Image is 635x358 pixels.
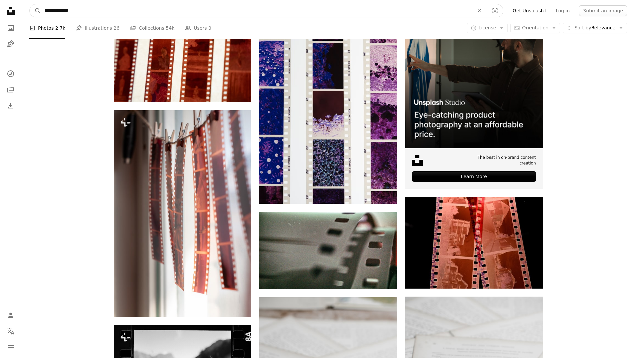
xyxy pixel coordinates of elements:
[509,5,552,16] a: Get Unsplash+
[574,25,615,31] span: Relevance
[472,4,487,17] button: Clear
[552,5,574,16] a: Log in
[208,24,211,32] span: 0
[114,110,251,317] img: a film strip hanging from a clothes line
[130,17,174,39] a: Collections 54k
[76,17,119,39] a: Illustrations 26
[259,10,397,204] img: purple and white flower field
[522,25,548,30] span: Orientation
[563,23,627,33] button: Sort byRelevance
[405,197,543,288] img: white and blue checked textile
[579,5,627,16] button: Submit an image
[479,25,496,30] span: License
[412,171,536,182] div: Learn More
[4,99,17,112] a: Download History
[114,53,251,59] a: a close up of a film strip with people in it
[405,240,543,246] a: white and blue checked textile
[4,4,17,19] a: Home — Unsplash
[405,10,543,148] img: file-1715714098234-25b8b4e9d8faimage
[166,24,174,32] span: 54k
[4,37,17,51] a: Illustrations
[259,247,397,253] a: black film reel
[114,210,251,216] a: a film strip hanging from a clothes line
[405,10,543,189] a: The best in on-brand content creationLearn More
[467,23,508,33] button: License
[185,17,211,39] a: Users 0
[4,341,17,354] button: Menu
[114,24,120,32] span: 26
[4,67,17,80] a: Explore
[259,212,397,289] img: black film reel
[259,104,397,110] a: purple and white flower field
[487,4,503,17] button: Visual search
[4,21,17,35] a: Photos
[412,155,423,166] img: file-1631678316303-ed18b8b5cb9cimage
[574,25,591,30] span: Sort by
[4,309,17,322] a: Log in / Sign up
[4,83,17,96] a: Collections
[510,23,560,33] button: Orientation
[29,4,503,17] form: Find visuals sitewide
[30,4,41,17] button: Search Unsplash
[460,155,536,166] span: The best in on-brand content creation
[4,325,17,338] button: Language
[114,10,251,102] img: a close up of a film strip with people in it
